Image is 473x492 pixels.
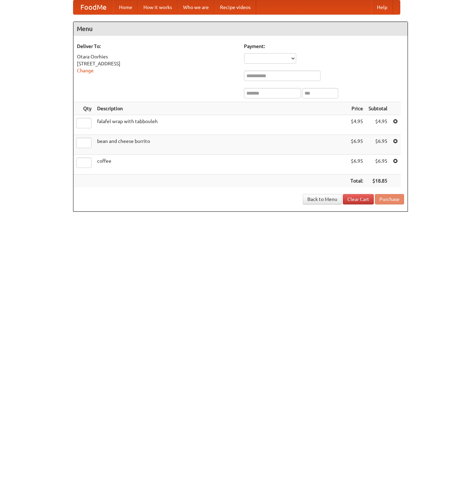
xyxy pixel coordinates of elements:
a: Home [113,0,138,14]
td: bean and cheese burrito [94,135,348,155]
a: Back to Menu [303,194,342,204]
td: $6.95 [366,155,390,175]
th: Price [348,102,366,115]
td: $4.95 [348,115,366,135]
a: Who we are [178,0,214,14]
h5: Payment: [244,43,404,50]
th: Qty [73,102,94,115]
a: Change [77,68,94,73]
td: $4.95 [366,115,390,135]
td: $6.95 [366,135,390,155]
td: $6.95 [348,135,366,155]
th: Description [94,102,348,115]
th: $18.85 [366,175,390,187]
div: [STREET_ADDRESS] [77,60,237,67]
button: Purchase [375,194,404,204]
td: falafel wrap with tabbouleh [94,115,348,135]
a: Help [371,0,393,14]
div: Otara Oorhies [77,53,237,60]
a: Clear Cart [343,194,374,204]
h4: Menu [73,22,408,36]
h5: Deliver To: [77,43,237,50]
a: FoodMe [73,0,113,14]
a: How it works [138,0,178,14]
td: $6.95 [348,155,366,175]
td: coffee [94,155,348,175]
th: Subtotal [366,102,390,115]
a: Recipe videos [214,0,256,14]
th: Total: [348,175,366,187]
